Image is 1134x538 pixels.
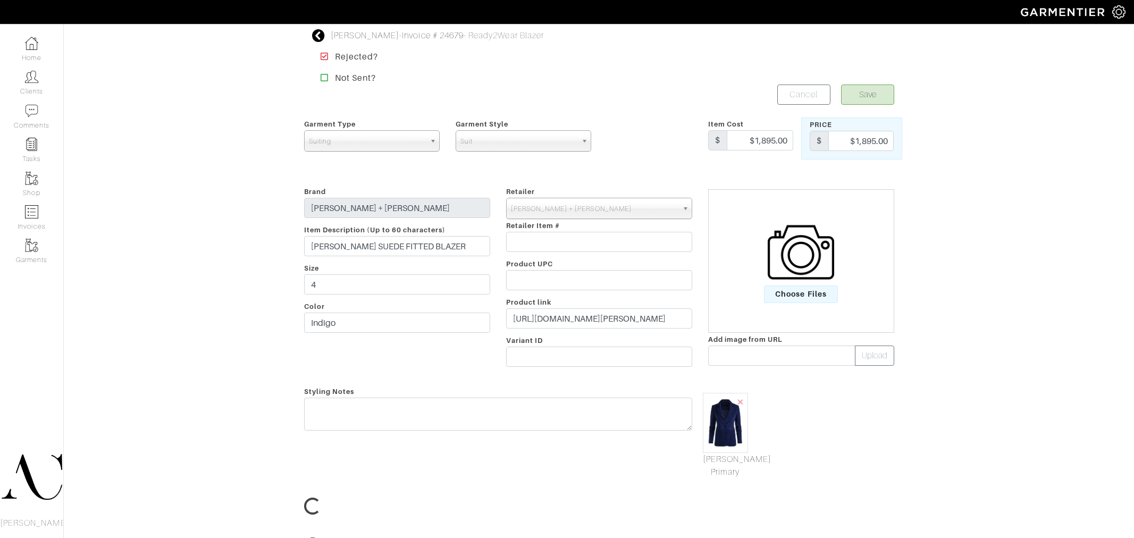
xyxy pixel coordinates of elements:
[708,120,744,128] span: Item Cost
[304,188,326,196] span: Brand
[506,337,543,344] span: Variant ID
[331,31,400,40] a: [PERSON_NAME]
[768,219,834,285] img: camera-icon-fc4d3dba96d4bd47ec8a31cd2c90eca330c9151d3c012df1ec2579f4b5ff7bac.png
[335,73,376,83] strong: Not Sent?
[25,205,38,218] img: orders-icon-0abe47150d42831381b5fb84f609e132dff9fe21cb692f30cb5eec754e2cba89.png
[506,260,553,268] span: Product UPC
[25,104,38,117] img: comment-icon-a0a6a9ef722e966f86d9cbdc48e553b5cf19dbc54f86b18d962a5391bc8f6eb6.png
[708,335,783,343] span: Add image from URL
[460,131,577,152] span: Suit
[703,393,748,453] img: CL000H19205R050_06.jpeg
[304,226,446,234] span: Item Description (Up to 60 characters)
[708,130,727,150] div: $
[810,131,829,151] div: $
[855,346,894,366] button: Upload
[810,121,832,129] span: Price
[25,239,38,252] img: garments-icon-b7da505a4dc4fd61783c78ac3ca0ef83fa9d6f193b1c9dc38574b1d14d53ca28.png
[25,37,38,50] img: dashboard-icon-dbcd8f5a0b271acd01030246c82b418ddd0df26cd7fceb0bd07c9910d44c42f6.png
[841,85,894,105] button: Save
[25,172,38,185] img: garments-icon-b7da505a4dc4fd61783c78ac3ca0ef83fa9d6f193b1c9dc38574b1d14d53ca28.png
[304,302,325,310] span: Color
[506,298,552,306] span: Product link
[304,264,319,272] span: Size
[703,453,748,478] a: Mark As Primary
[304,120,356,128] span: Garment Type
[736,394,745,409] span: ×
[777,85,830,105] a: Cancel
[309,131,425,152] span: Suiting
[331,29,544,42] div: - - Ready2Wear Blazer
[1112,5,1125,19] img: gear-icon-white-bd11855cb880d31180b6d7d6211b90ccbf57a29d726f0c71d8c61bd08dd39cc2.png
[506,222,560,230] span: Retailer Item #
[506,188,535,196] span: Retailer
[1015,3,1112,21] img: garmentier-logo-header-white-b43fb05a5012e4ada735d5af1a66efaba907eab6374d6393d1fbf88cb4ef424d.png
[335,52,378,62] strong: Rejected?
[25,138,38,151] img: reminder-icon-8004d30b9f0a5d33ae49ab947aed9ed385cf756f9e5892f1edd6e32f2345188e.png
[511,198,678,220] span: [PERSON_NAME] + [PERSON_NAME]
[456,120,509,128] span: Garment Style
[402,31,464,40] a: Invoice # 24679
[304,384,355,399] span: Styling Notes
[764,285,838,303] span: Choose Files
[25,70,38,83] img: clients-icon-6bae9207a08558b7cb47a8932f037763ab4055f8c8b6bfacd5dc20c3e0201464.png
